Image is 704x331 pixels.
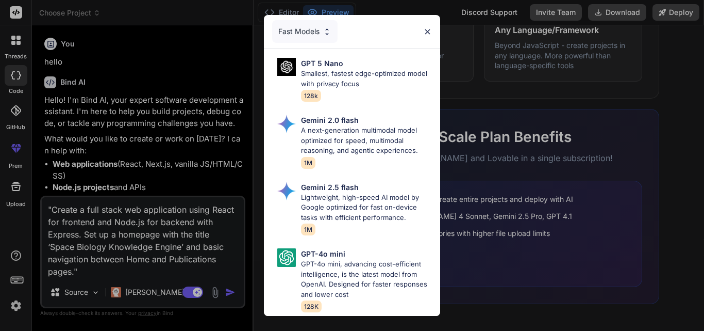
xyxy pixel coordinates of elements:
img: Pick Models [323,27,331,36]
p: GPT 5 Nano [301,58,343,69]
p: Gemini 2.5 flash [301,182,359,193]
span: 128k [301,90,321,102]
p: Smallest, fastest edge-optimized model with privacy focus [301,69,432,89]
img: close [423,27,432,36]
span: 1M [301,224,315,235]
div: Fast Models [272,20,338,43]
p: GPT-4o mini, advancing cost-efficient intelligence, is the latest model from OpenAI. Designed for... [301,259,432,300]
img: Pick Models [277,58,296,76]
img: Pick Models [277,248,296,267]
p: Lightweight, high-speed AI model by Google optimized for fast on-device tasks with efficient perf... [301,193,432,223]
span: 128K [301,301,322,312]
p: GPT-4o mini [301,248,345,259]
span: 1M [301,157,315,169]
p: Gemini 2.0 flash [301,115,359,125]
img: Pick Models [277,182,296,200]
p: A next-generation multimodal model optimized for speed, multimodal reasoning, and agentic experie... [301,125,432,156]
img: Pick Models [277,115,296,133]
